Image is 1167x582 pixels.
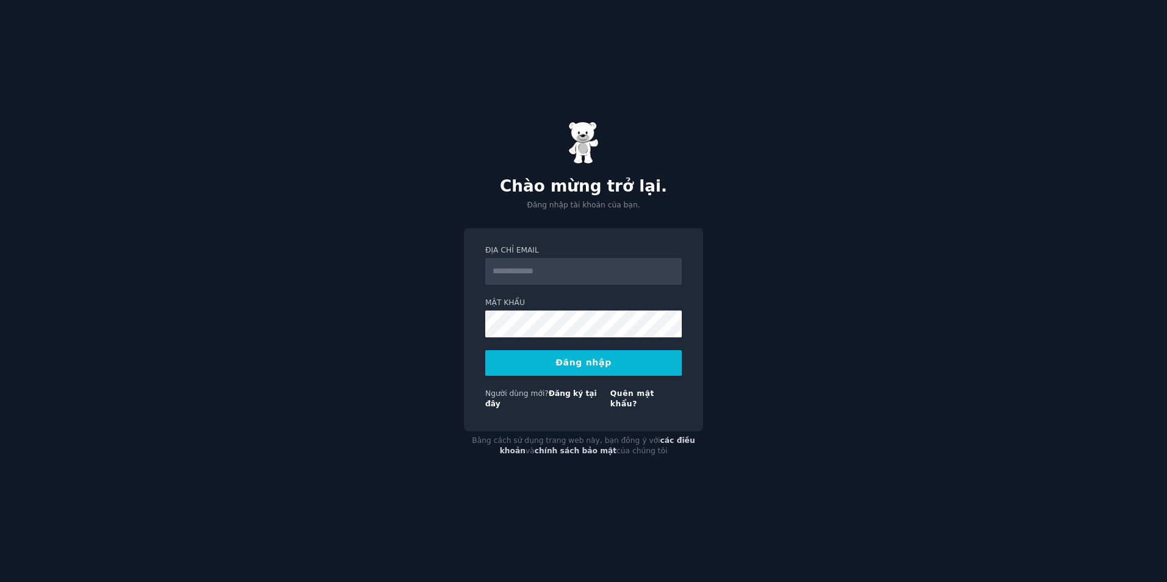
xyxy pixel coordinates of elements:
label: Mật khẩu [485,298,682,309]
a: Quên mật khẩu? [610,389,654,409]
h2: Chào mừng trở lại. [464,177,703,196]
span: Người dùng mới? [485,389,549,398]
p: Đăng nhập tài khoản của bạn. [464,200,703,211]
div: Bằng cách sử dụng trang web này, bạn đồng ý với và của chúng tôi [464,431,703,461]
button: Đăng nhập [485,350,682,376]
img: Gummy Bear [568,121,599,164]
a: chính sách bảo mật [535,447,616,455]
label: Địa chỉ email [485,245,682,256]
